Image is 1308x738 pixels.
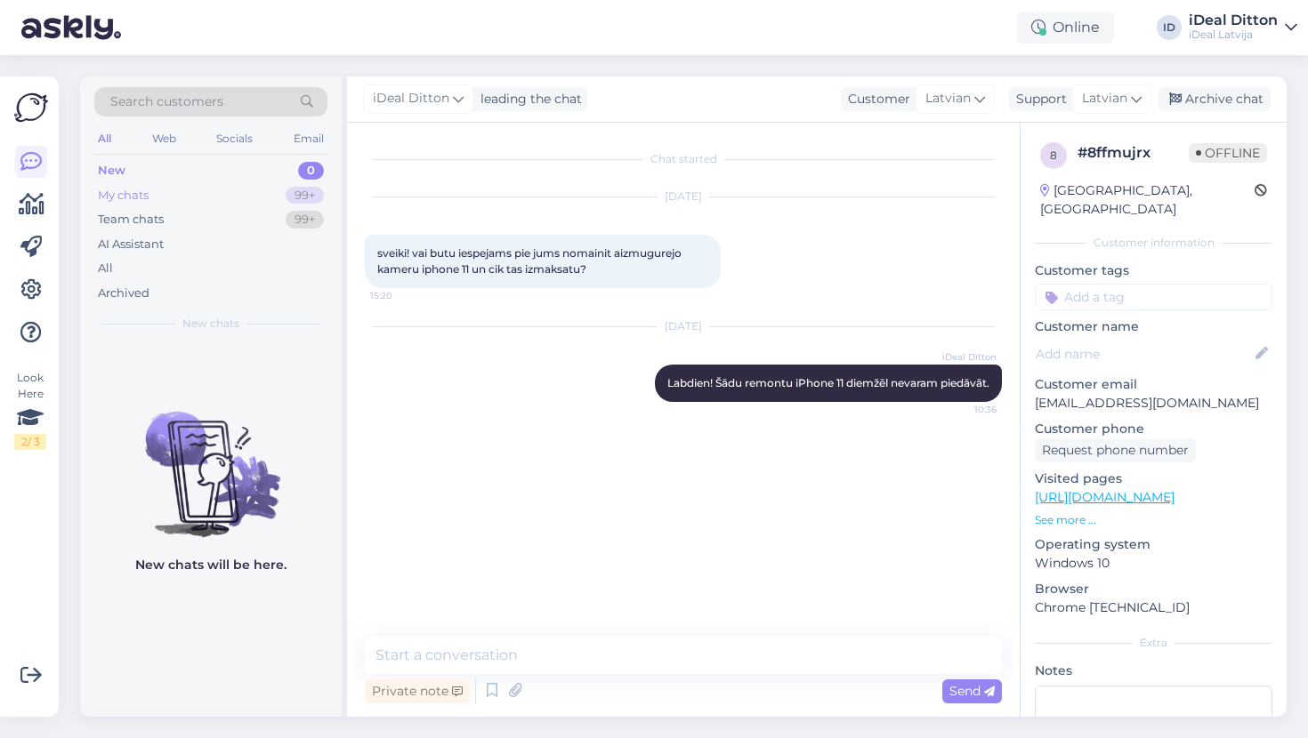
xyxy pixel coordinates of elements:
[949,683,995,699] span: Send
[1078,142,1189,164] div: # 8ffmujrx
[1082,89,1127,108] span: Latvian
[373,89,449,108] span: iDeal Ditton
[667,376,989,389] span: Labdien! Šādu remontu iPhone 11 diemžēl nevaram piedāvāt.
[1189,13,1278,28] div: iDeal Ditton
[1035,598,1272,617] p: Chrome [TECHNICAL_ID]
[298,162,324,180] div: 0
[286,211,324,229] div: 99+
[365,151,1002,167] div: Chat started
[1035,394,1272,413] p: [EMAIL_ADDRESS][DOMAIN_NAME]
[98,285,149,302] div: Archived
[182,316,239,332] span: New chats
[841,90,910,108] div: Customer
[1035,235,1272,251] div: Customer information
[377,246,684,276] span: sveiki! vai butu iespejams pie jums nomainit aizmugurejo kameru iphone 11 un cik tas izmaksatu?
[98,187,149,205] div: My chats
[925,89,971,108] span: Latvian
[1189,143,1267,163] span: Offline
[473,90,582,108] div: leading the chat
[98,211,164,229] div: Team chats
[290,127,327,150] div: Email
[1035,420,1272,438] p: Customer phone
[1035,261,1272,280] p: Customer tags
[94,127,115,150] div: All
[1035,284,1272,310] input: Add a tag
[365,318,1002,334] div: [DATE]
[286,187,324,205] div: 99+
[370,289,437,302] span: 15:20
[365,189,1002,205] div: [DATE]
[135,556,287,574] p: New chats will be here.
[1035,662,1272,680] p: Notes
[213,127,256,150] div: Socials
[1035,469,1272,488] p: Visited pages
[1036,344,1252,364] input: Add name
[110,92,223,111] span: Search customers
[930,350,997,364] span: iDeal Ditton
[1050,148,1057,162] span: 8
[14,434,46,450] div: 2 / 3
[1159,87,1271,111] div: Archive chat
[1157,15,1182,40] div: ID
[98,162,125,180] div: New
[1035,535,1272,554] p: Operating system
[98,260,113,277] div: All
[14,370,46,450] div: Look Here
[1189,13,1297,42] a: iDeal DittoniDeal Latvija
[365,679,470,703] div: Private note
[1017,12,1114,44] div: Online
[1035,554,1272,573] p: Windows 10
[1189,28,1278,42] div: iDeal Latvija
[98,236,164,253] div: AI Assistant
[1035,438,1196,462] div: Request phone number
[149,127,180,150] div: Web
[1035,580,1272,598] p: Browser
[1035,635,1272,651] div: Extra
[80,380,342,540] img: No chats
[14,91,48,124] img: Askly Logo
[1035,317,1272,336] p: Customer name
[1009,90,1067,108] div: Support
[1035,512,1272,528] p: See more ...
[1035,375,1272,394] p: Customer email
[1035,489,1175,505] a: [URL][DOMAIN_NAME]
[1040,181,1255,219] div: [GEOGRAPHIC_DATA], [GEOGRAPHIC_DATA]
[930,403,997,416] span: 10:36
